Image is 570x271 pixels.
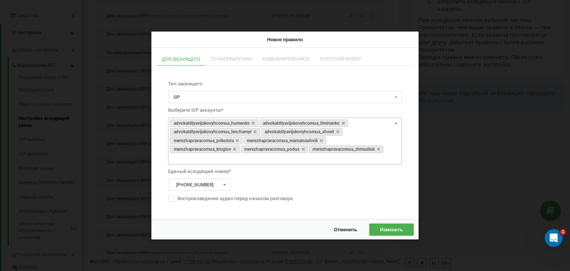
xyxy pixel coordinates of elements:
a: advokatdlyavijskovyhcomua_homenko [170,120,258,127]
div: [PHONE_NUMBER] [173,182,213,187]
span: Для звонящего [162,57,200,62]
span: По направлению [210,57,253,61]
iframe: Intercom live chat [545,229,563,247]
a: advokatdlyavijskovyhcomua_litvinenko [259,120,348,127]
span: Отменить [334,226,357,232]
span: Тип звонящего [168,81,202,86]
span: Комбинированное [263,57,310,61]
button: Изменить [369,223,414,236]
a: merezhapravacomua_podus [241,146,308,153]
a: merezhapravacomua_mamatsashvili [243,137,326,144]
a: advokatdlyavijskovyhcomua_shved [261,128,343,136]
button: Отменить [327,223,364,236]
div: SIP [173,95,180,99]
span: Изменить [380,226,403,232]
span: Воспроизведение аудио перед началом разговора [177,195,293,203]
a: merezhapravacomua_zhmudiuk [309,146,383,153]
a: merezhapravacomua_kruglov [170,146,239,153]
span: Единый исходящий номер* [168,169,231,174]
span: Короткий номер [320,57,361,61]
a: advokatdlyavijskovyhcomua_lenchamyr [170,128,260,136]
a: merezhapravacomua_prikolota [170,137,242,144]
span: 1 [560,229,566,235]
span: Новое правило [267,36,303,42]
span: Выберите SIP аккаунты* [168,107,223,113]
